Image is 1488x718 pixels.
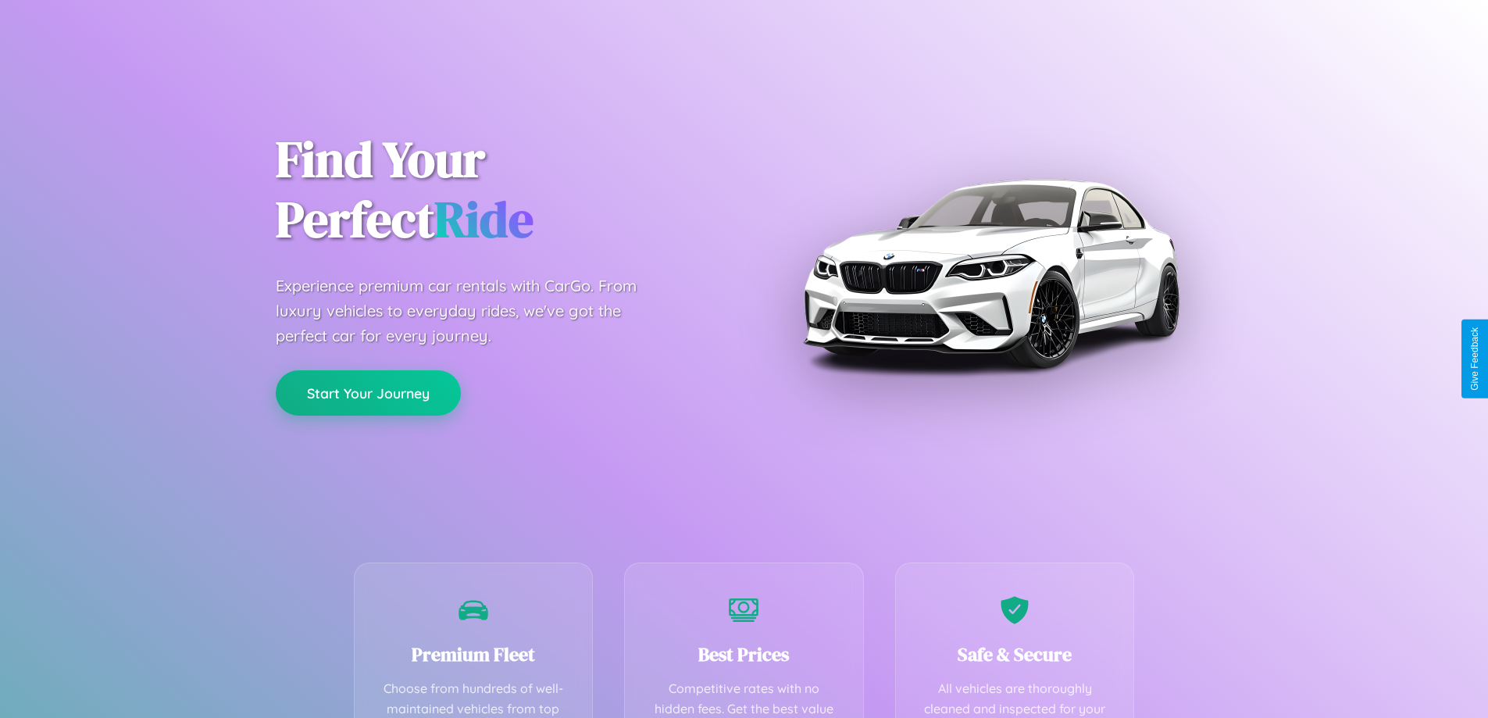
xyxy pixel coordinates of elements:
img: Premium BMW car rental vehicle [795,78,1186,469]
h3: Best Prices [648,641,840,667]
button: Start Your Journey [276,370,461,416]
h1: Find Your Perfect [276,130,721,250]
h3: Premium Fleet [378,641,569,667]
div: Give Feedback [1469,327,1480,391]
h3: Safe & Secure [919,641,1111,667]
p: Experience premium car rentals with CarGo. From luxury vehicles to everyday rides, we've got the ... [276,273,666,348]
span: Ride [434,185,533,253]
